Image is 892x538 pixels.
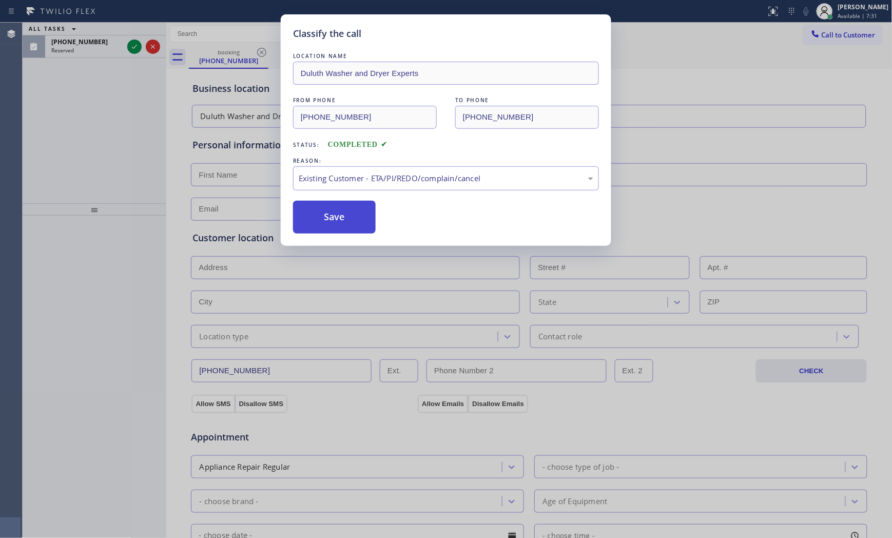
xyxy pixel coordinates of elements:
[299,172,593,184] div: Existing Customer - ETA/PI/REDO/complain/cancel
[328,141,387,148] span: COMPLETED
[293,156,599,166] div: REASON:
[293,141,320,148] span: Status:
[293,27,361,41] h5: Classify the call
[293,106,437,129] input: From phone
[293,95,437,106] div: FROM PHONE
[455,95,599,106] div: TO PHONE
[455,106,599,129] input: To phone
[293,201,376,234] button: Save
[293,51,599,62] div: LOCATION NAME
